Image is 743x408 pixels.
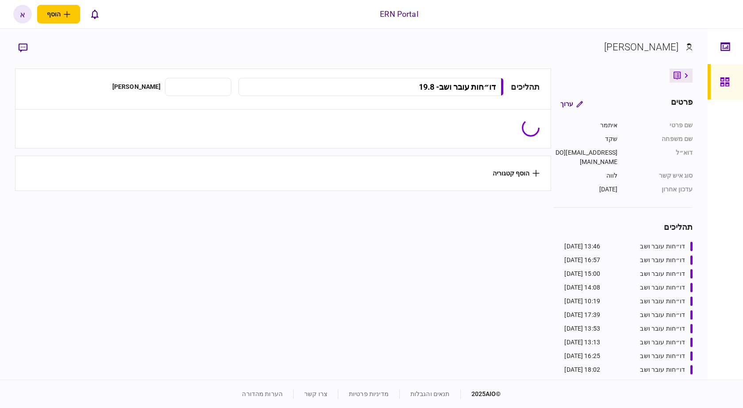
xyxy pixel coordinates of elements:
[553,185,617,194] div: [DATE]
[553,221,693,233] div: תהליכים
[564,269,600,278] div: 15:00 [DATE]
[564,351,693,361] a: דו״חות עובר ושב16:25 [DATE]
[564,283,600,292] div: 14:08 [DATE]
[640,351,685,361] div: דו״חות עובר ושב
[564,338,600,347] div: 13:13 [DATE]
[553,96,590,112] button: ערוך
[564,255,600,265] div: 16:57 [DATE]
[13,5,32,23] button: א
[564,242,693,251] a: דו״חות עובר ושב13:46 [DATE]
[626,185,693,194] div: עדכון אחרון
[419,82,496,92] div: דו״חות עובר ושב - 19.8
[626,171,693,180] div: סוג איש קשר
[112,82,161,92] div: [PERSON_NAME]
[640,338,685,347] div: דו״חות עובר ושב
[640,324,685,333] div: דו״חות עובר ושב
[553,134,617,144] div: שקד
[564,365,693,374] a: דו״חות עובר ושב18:02 [DATE]
[640,242,685,251] div: דו״חות עובר ושב
[626,148,693,167] div: דוא״ל
[564,310,600,320] div: 17:39 [DATE]
[238,78,504,96] button: דו״חות עובר ושב- 19.8
[626,134,693,144] div: שם משפחה
[564,242,600,251] div: 13:46 [DATE]
[640,365,685,374] div: דו״חות עובר ושב
[380,8,418,20] div: ERN Portal
[640,269,685,278] div: דו״חות עובר ושב
[460,389,501,399] div: © 2025 AIO
[85,5,104,23] button: פתח רשימת התראות
[511,81,540,93] div: תהליכים
[564,365,600,374] div: 18:02 [DATE]
[553,171,617,180] div: לווה
[304,390,327,397] a: צרו קשר
[564,255,693,265] a: דו״חות עובר ושב16:57 [DATE]
[640,310,685,320] div: דו״חות עובר ושב
[493,170,540,177] button: הוסף קטגוריה
[564,297,693,306] a: דו״חות עובר ושב10:19 [DATE]
[626,121,693,130] div: שם פרטי
[410,390,450,397] a: תנאים והגבלות
[37,5,80,23] button: פתח תפריט להוספת לקוח
[564,338,693,347] a: דו״חות עובר ושב13:13 [DATE]
[564,269,693,278] a: דו״חות עובר ושב15:00 [DATE]
[564,297,600,306] div: 10:19 [DATE]
[242,390,283,397] a: הערות מהדורה
[640,255,685,265] div: דו״חות עובר ושב
[640,297,685,306] div: דו״חות עובר ושב
[564,351,600,361] div: 16:25 [DATE]
[564,310,693,320] a: דו״חות עובר ושב17:39 [DATE]
[564,324,600,333] div: 13:53 [DATE]
[671,96,693,112] div: פרטים
[564,324,693,333] a: דו״חות עובר ושב13:53 [DATE]
[604,40,679,54] div: [PERSON_NAME]
[553,148,617,167] div: [EMAIL_ADDRESS][DOMAIN_NAME]
[640,283,685,292] div: דו״חות עובר ושב
[553,121,617,130] div: איתמר
[349,390,389,397] a: מדיניות פרטיות
[564,283,693,292] a: דו״חות עובר ושב14:08 [DATE]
